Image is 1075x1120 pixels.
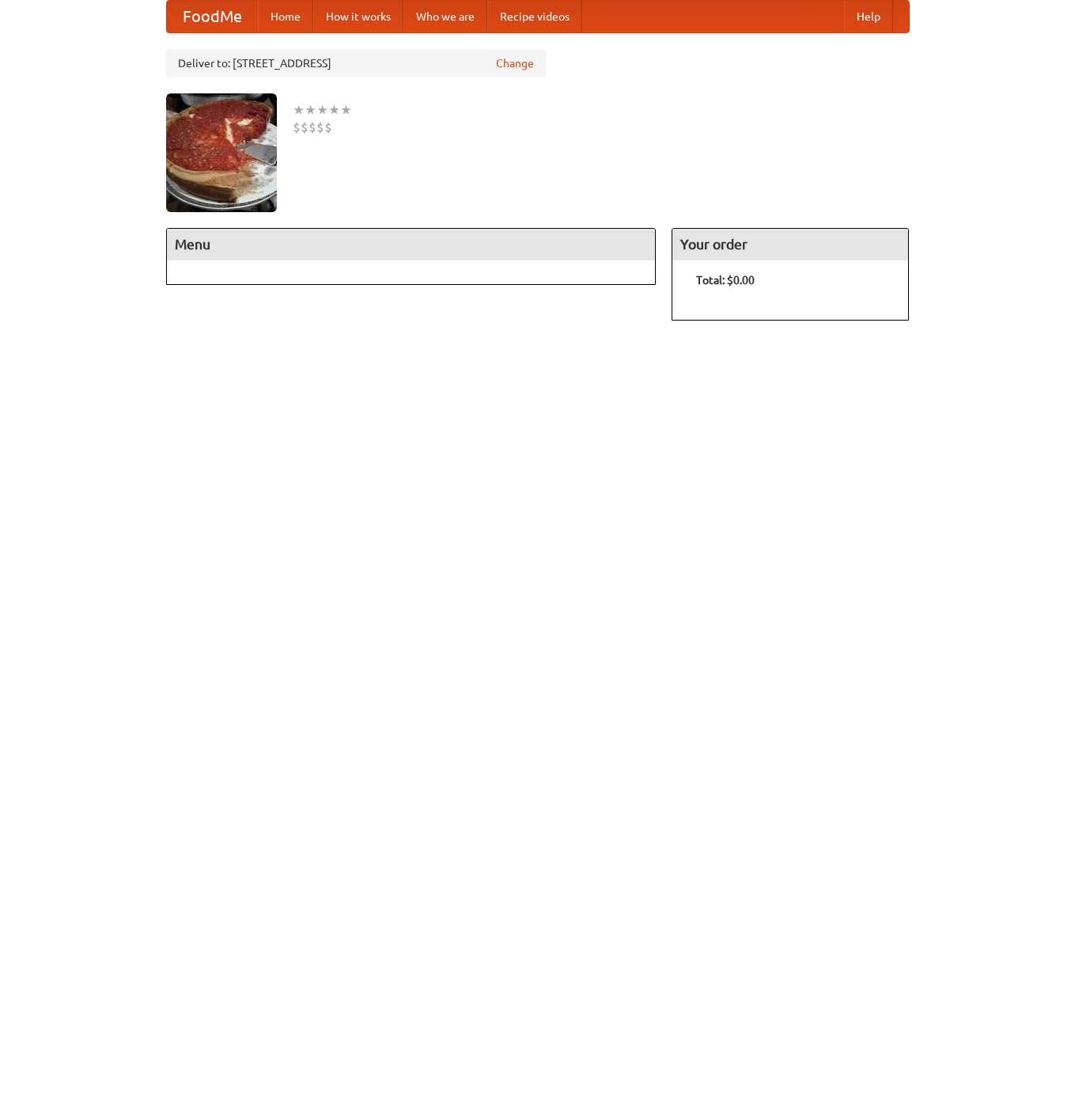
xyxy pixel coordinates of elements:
li: ★ [340,101,352,119]
li: $ [308,119,316,136]
a: Who we are [403,1,487,32]
img: angular.jpg [166,93,277,212]
li: $ [316,119,324,136]
li: $ [293,119,301,136]
li: ★ [328,101,340,119]
b: Total: $0.00 [696,274,755,287]
a: Change [496,55,534,71]
a: Home [258,1,313,32]
h4: Your order [672,229,908,260]
li: ★ [305,101,316,119]
a: How it works [313,1,403,32]
h4: Menu [167,229,656,260]
li: ★ [293,101,305,119]
div: Deliver to: [STREET_ADDRESS] [166,49,546,78]
li: ★ [316,101,328,119]
a: Recipe videos [487,1,582,32]
li: $ [324,119,332,136]
a: Help [844,1,893,32]
li: $ [301,119,308,136]
a: FoodMe [167,1,258,32]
